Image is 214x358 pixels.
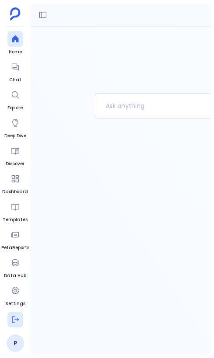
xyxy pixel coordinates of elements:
[7,334,24,352] a: P
[7,104,23,111] span: Explore
[7,76,23,83] span: Chat
[7,31,23,56] a: Home
[1,244,29,251] span: PetaReports
[10,7,21,21] img: petavue logo
[2,171,28,195] a: Dashboard
[3,199,28,223] a: Templates
[6,143,24,167] a: Discover
[5,300,25,307] span: Settings
[4,132,26,139] span: Deep Dive
[4,272,26,279] span: Data Hub
[7,87,23,111] a: Explore
[4,255,26,279] a: Data Hub
[1,227,29,251] a: PetaReports
[4,115,26,139] a: Deep Dive
[7,49,23,56] span: Home
[5,283,25,307] a: Settings
[2,188,28,195] span: Dashboard
[7,59,23,83] a: Chat
[6,160,24,167] span: Discover
[3,216,28,223] span: Templates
